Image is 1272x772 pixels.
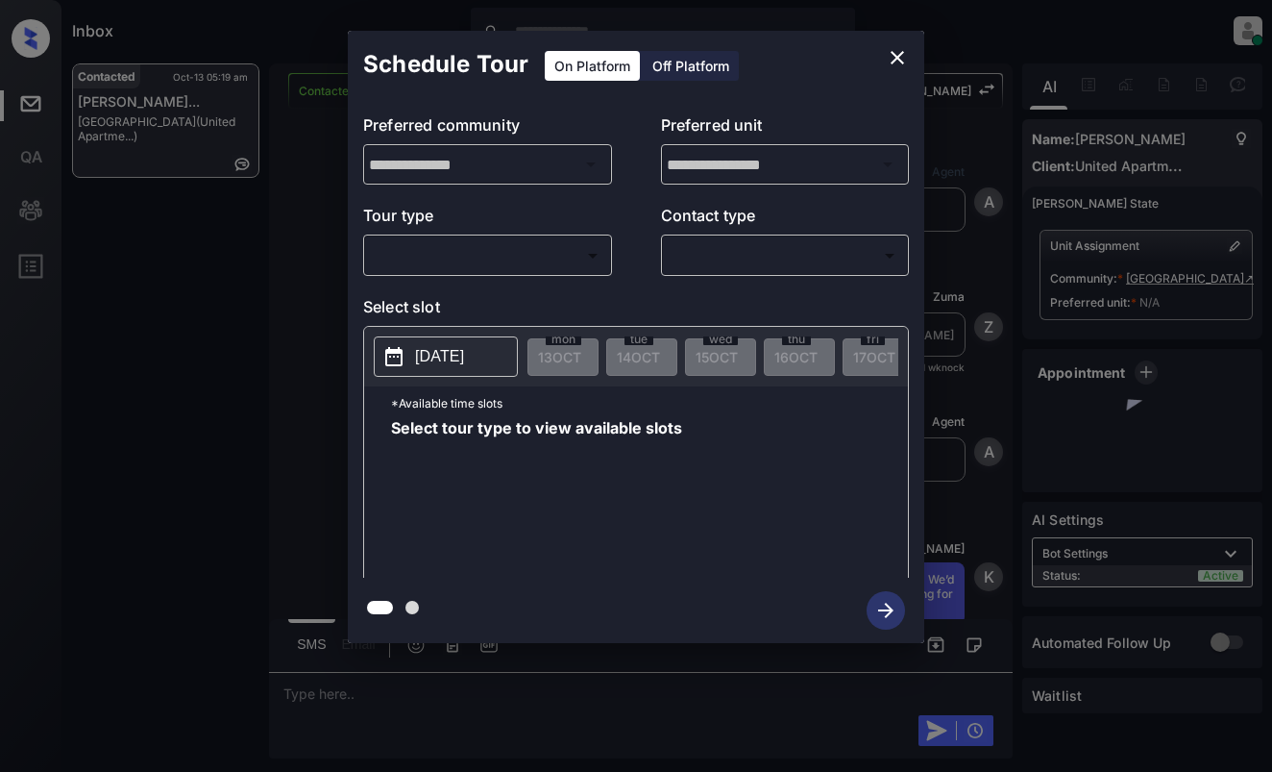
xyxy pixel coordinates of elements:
p: Select slot [363,295,909,326]
button: close [878,38,917,77]
span: Select tour type to view available slots [391,420,682,574]
div: Off Platform [643,51,739,81]
p: Tour type [363,204,612,235]
p: Preferred community [363,113,612,144]
p: [DATE] [415,345,464,368]
p: Contact type [661,204,910,235]
p: *Available time slots [391,386,908,420]
p: Preferred unit [661,113,910,144]
div: On Platform [545,51,640,81]
h2: Schedule Tour [348,31,544,98]
button: [DATE] [374,336,518,377]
